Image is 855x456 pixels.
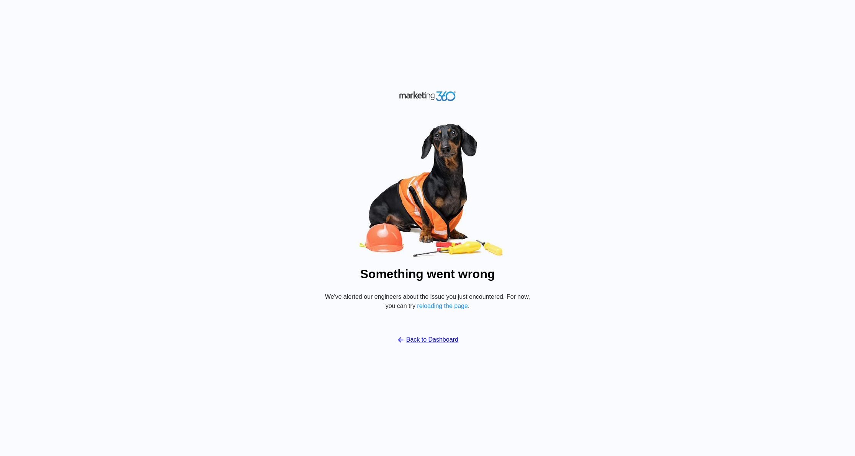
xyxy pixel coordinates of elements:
[399,90,456,103] img: Marketing 360
[313,119,543,262] img: Oops
[320,292,535,311] p: We've alerted our engineers about the issue you just encountered. For now, you can try .
[397,335,458,344] a: Back to Dashboard
[417,303,468,309] button: reloading the page
[360,265,495,283] h1: Something went wrong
